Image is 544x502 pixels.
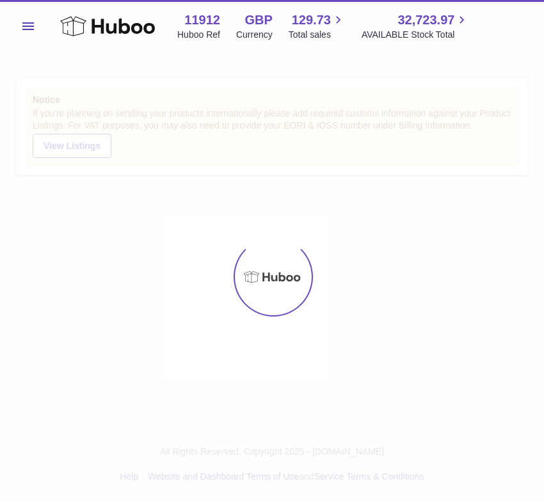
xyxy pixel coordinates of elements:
[236,29,273,41] div: Currency
[292,12,331,29] span: 129.73
[289,29,346,41] span: Total sales
[244,12,272,29] strong: GBP
[177,29,220,41] div: Huboo Ref
[397,12,454,29] span: 32,723.97
[289,12,346,41] a: 129.73 Total sales
[362,29,470,41] span: AVAILABLE Stock Total
[184,12,220,29] strong: 11912
[362,12,470,41] a: 32,723.97 AVAILABLE Stock Total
